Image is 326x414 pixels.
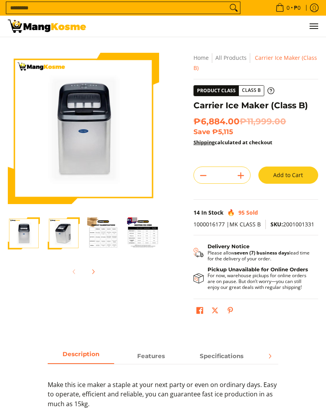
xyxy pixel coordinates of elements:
[88,217,120,249] img: Carrier Ice Maker (Class B)-3
[194,86,239,96] span: Product Class
[231,169,250,182] button: Add
[84,263,102,280] button: Next
[94,16,318,37] nav: Main Menu
[258,167,318,184] button: Add to Cart
[208,243,249,249] strong: Delivery Notice
[193,243,310,261] button: Shipping & Delivery
[48,349,114,364] a: Description
[8,53,159,204] img: Carrier Ice Maker (Class B)
[246,209,258,216] span: Sold
[137,352,165,360] strong: Features
[193,139,215,146] a: Shipping
[261,348,278,365] button: Next
[239,86,264,95] span: Class B
[227,2,240,14] button: Search
[285,5,291,11] span: 0
[193,53,318,73] nav: Breadcrumbs
[8,20,86,33] img: Carrier Ice Maker (Class B) | Mang Kosme
[193,209,200,216] span: 14
[193,100,318,111] h1: Carrier Ice Maker (Class B)
[293,5,302,11] span: ₱0
[193,54,317,72] span: Carrier Ice Maker (Class B)
[309,16,318,37] button: Menu
[210,305,220,318] a: Post on X
[201,209,224,216] span: In Stock
[194,305,205,318] a: Share on Facebook
[270,220,314,228] span: 2001001331
[235,249,289,256] strong: seven (7) business days
[194,169,213,182] button: Subtract
[212,127,233,136] span: ₱5,115
[270,220,283,228] span: SKU:
[208,250,310,262] p: Please allow lead time for the delivery of your order.
[8,217,40,249] img: Carrier Ice Maker (Class B)-1
[193,220,261,228] span: 1000016177 |MK CLASS B
[127,217,159,249] img: Carrier Ice Maker (Class B)-4
[94,16,318,37] ul: Customer Navigation
[238,209,245,216] span: 95
[118,349,184,364] a: Description 1
[193,116,286,127] span: ₱6,884.00
[240,116,286,127] del: ₱11,999.00
[208,272,310,290] p: For now, warehouse pickups for online orders are on pause. But don’t worry—you can still enjoy ou...
[193,127,210,136] span: Save
[188,349,255,364] a: Description 2
[193,139,272,146] strong: calculated at checkout
[225,305,236,318] a: Pin on Pinterest
[48,349,114,363] span: Description
[193,54,209,61] a: Home
[200,352,244,360] strong: Specifications
[193,85,274,96] a: Product Class Class B
[215,54,247,61] a: All Products
[48,217,80,249] img: Carrier Ice Maker (Class B)-2
[273,4,303,12] span: •
[208,266,308,272] strong: Pickup Unavailable for Online Orders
